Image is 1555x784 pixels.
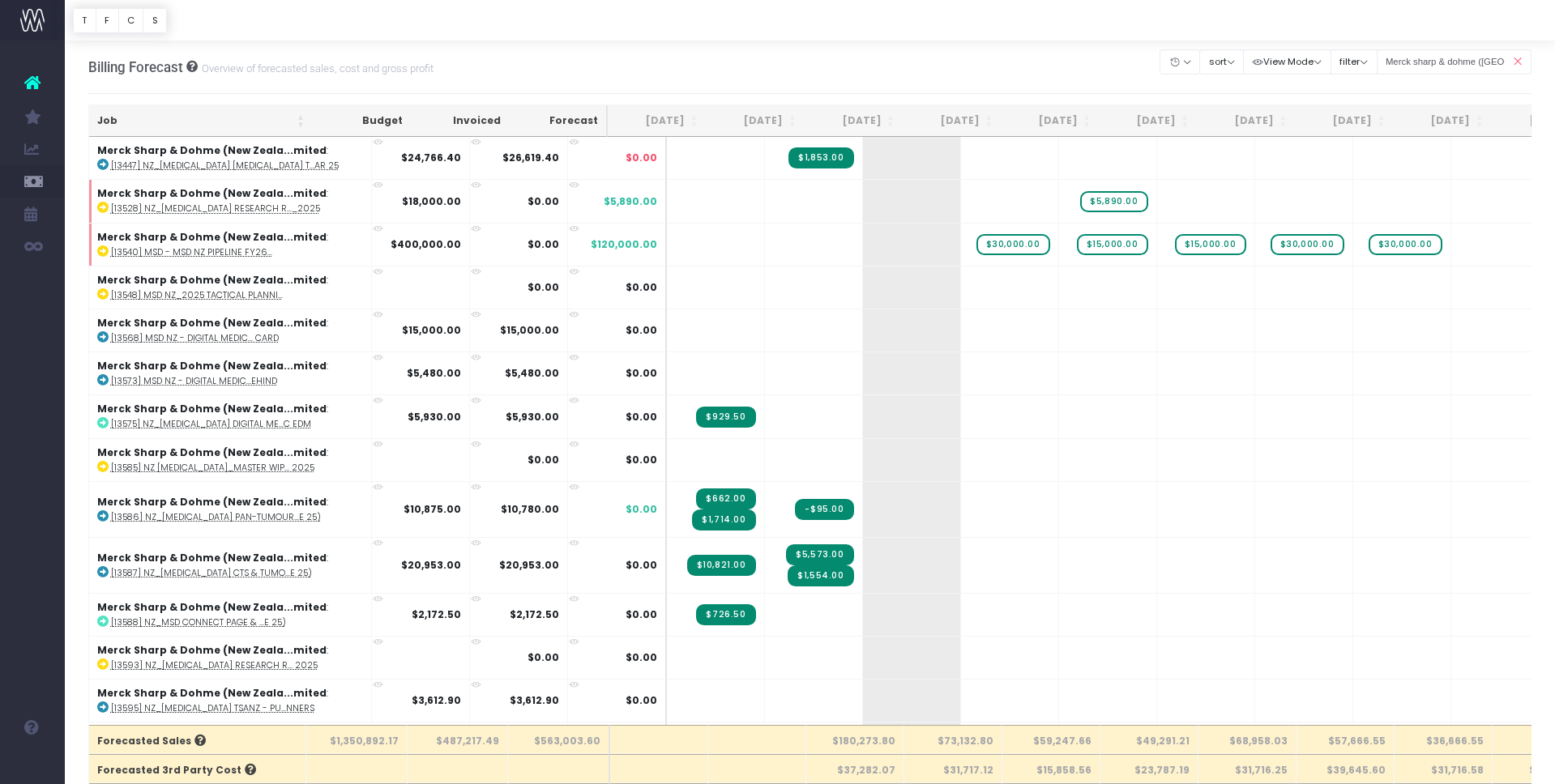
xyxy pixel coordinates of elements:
[528,453,559,467] strong: $0.00
[89,266,372,309] td: :
[1297,725,1395,754] th: $57,666.55
[510,693,559,707] strong: $3,612.90
[111,418,311,430] abbr: [13575] NZ_KEYTRUDA Digital Medication ID Card - Veeva RIE & SFMC eDM
[89,179,372,222] td: :
[806,725,904,754] th: $180,273.80
[696,488,755,509] span: Streamtime Invoice: INV-5035 – [13586] NZ_KEYTRUDA Patient Booklet Updates (June/July 25)
[626,151,657,165] span: $0.00
[89,481,372,537] td: :
[111,160,339,172] abbr: [13447] NZ_KEYTRUDA Adjuvant TNBC (KN-522) LBH OS Update Oct 24 - Mar 25
[903,105,1001,137] th: Nov 25: activate to sort column ascending
[97,686,327,700] strong: Merck Sharp & Dohme (New Zeala...mited
[626,410,657,424] span: $0.00
[97,359,327,373] strong: Merck Sharp & Dohme (New Zeala...mited
[96,8,119,33] button: F
[89,394,372,437] td: :
[1295,105,1393,137] th: Mar 26: activate to sort column ascending
[506,410,559,424] strong: $5,930.00
[804,105,902,137] th: Oct 25: activate to sort column ascending
[1077,234,1148,255] span: wayahead Sales Forecast Item
[89,352,372,394] td: :
[89,636,372,679] td: :
[401,558,461,572] strong: $20,953.00
[1080,191,1147,212] span: wayahead Sales Forecast Item
[306,725,407,754] th: $1,350,892.17
[1377,49,1532,75] input: Search...
[1099,105,1197,137] th: Jan 26: activate to sort column ascending
[604,194,657,209] span: $5,890.00
[97,495,327,509] strong: Merck Sharp & Dohme (New Zeala...mited
[795,499,853,520] span: Streamtime Invoice: INV-5130 – [13586] NZ_KEYTRUDA Pan-tumour Assets - CMI/MPI (May/June 25)
[1331,49,1378,75] button: filter
[89,679,372,722] td: :
[111,462,314,474] abbr: [13585] NZ KEYTRUDA_Master WIP SOW April-June 2025
[1395,754,1493,783] th: $31,716.58
[591,237,657,252] span: $120,000.00
[509,105,608,137] th: Forecast
[73,8,96,33] button: T
[89,105,313,137] th: Job: activate to sort column ascending
[788,147,853,168] span: Streamtime Invoice: INV-5099 – [13447] NZ_KEYTRUDA Adjuvant TNBC (KN-522) LBH OS Update July-Sep ...
[89,754,306,783] th: Forecasted 3rd Party Cost
[111,202,320,215] abbr: [13528] NZ_KEYTRUDA Research Review Advertising Schedule_2025
[97,445,327,459] strong: Merck Sharp & Dohme (New Zeala...mited
[89,593,372,636] td: :
[97,643,327,657] strong: Merck Sharp & Dohme (New Zeala...mited
[97,551,327,565] strong: Merck Sharp & Dohme (New Zeala...mited
[111,246,272,258] abbr: [13540] MSD - MSD NZ Pipeline FY26
[505,366,559,380] strong: $5,480.00
[528,194,559,208] strong: $0.00
[97,734,206,748] span: Forecasted Sales
[1198,725,1297,754] th: $68,958.03
[89,137,372,179] td: :
[20,752,45,776] img: images/default_profile_image.png
[501,502,559,516] strong: $10,780.00
[97,186,327,200] strong: Merck Sharp & Dohme (New Zeala...mited
[976,234,1050,255] span: wayahead Sales Forecast Item
[404,502,461,516] strong: $10,875.00
[97,230,327,244] strong: Merck Sharp & Dohme (New Zeala...mited
[111,702,314,714] abbr: [13595] NZ_KEYTRUDA TSANZ - Pull Up Banners
[88,59,183,75] span: Billing Forecast
[89,722,372,765] td: :
[500,323,559,337] strong: $15,000.00
[1297,754,1395,783] th: $39,645.60
[904,754,1002,783] th: $31,717.12
[528,237,559,251] strong: $0.00
[1100,725,1198,754] th: $49,291.21
[1243,49,1331,75] button: View Mode
[89,223,372,266] td: :
[528,280,559,294] strong: $0.00
[97,402,327,415] strong: Merck Sharp & Dohme (New Zeala...mited
[626,280,657,295] span: $0.00
[402,323,461,337] strong: $15,000.00
[97,600,327,614] strong: Merck Sharp & Dohme (New Zeala...mited
[499,558,559,572] strong: $20,953.00
[696,407,755,428] span: Streamtime Invoice: INV-5032 – [13575] NZ_KEYTRUDA Digital Medication ID Card - Veeva RIE & SFMC eDM
[97,143,327,157] strong: Merck Sharp & Dohme (New Zeala...mited
[1175,234,1246,255] span: wayahead Sales Forecast Item
[407,366,461,380] strong: $5,480.00
[111,332,279,344] abbr: [13568] MSD NZ - Digital Medication ID Card
[143,8,167,33] button: S
[97,273,327,287] strong: Merck Sharp & Dohme (New Zeala...mited
[508,725,610,754] th: $563,003.60
[696,604,755,625] span: Streamtime Invoice: INV-5037 – [13588] NZ_MSD Connect Page & SSI Anchoring/Annotating
[626,453,657,467] span: $0.00
[1002,725,1100,754] th: $59,247.66
[626,558,657,573] span: $0.00
[111,375,277,387] abbr: [13573] MSD NZ - Digital Medication ID Card Leave Behind
[408,725,508,754] th: $487,217.49
[412,607,461,621] strong: $2,172.50
[687,555,756,576] span: Streamtime Invoice: INV-5034 – [13587] NZ_KEYTRUDA CTS & Tumour-specific Assets MPI Updates (July...
[408,410,461,424] strong: $5,930.00
[706,105,804,137] th: Sep 25: activate to sort column ascending
[528,650,559,664] strong: $0.00
[1198,754,1297,783] th: $31,716.25
[89,537,372,593] td: :
[1100,754,1198,783] th: $23,787.19
[626,650,657,665] span: $0.00
[118,8,144,33] button: C
[806,754,904,783] th: $37,282.07
[626,323,657,338] span: $0.00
